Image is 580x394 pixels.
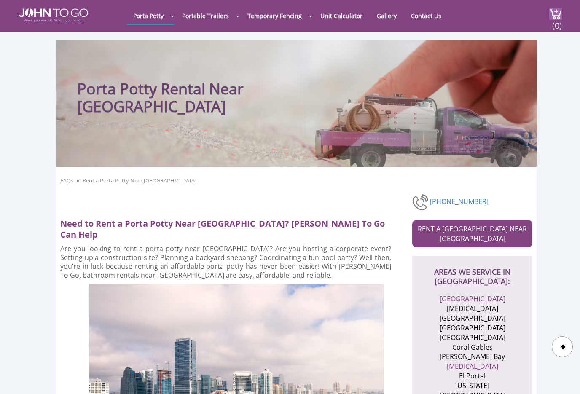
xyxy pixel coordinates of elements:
[440,294,505,303] a: [GEOGRAPHIC_DATA]
[431,333,513,343] li: [GEOGRAPHIC_DATA]
[19,8,88,22] img: JOHN to go
[241,8,308,24] a: Temporary Fencing
[176,8,235,24] a: Portable Trailers
[431,371,513,381] li: El Portal
[430,196,489,206] a: [PHONE_NUMBER]
[549,8,562,20] img: cart a
[77,57,349,115] h1: Porta Potty Rental Near [GEOGRAPHIC_DATA]
[447,362,498,371] a: [MEDICAL_DATA]
[431,304,513,323] li: [MEDICAL_DATA][GEOGRAPHIC_DATA]
[552,13,562,31] span: (0)
[431,343,513,352] li: Coral Gables
[60,244,391,280] p: Are you looking to rent a porta potty near [GEOGRAPHIC_DATA]? Are you hosting a corporate event? ...
[412,220,532,248] a: RENT A [GEOGRAPHIC_DATA] NEAR [GEOGRAPHIC_DATA]
[60,177,196,185] a: FAQs on Rent a Porta Potty Near [GEOGRAPHIC_DATA]
[371,8,403,24] a: Gallery
[412,193,430,212] img: phone-number
[431,323,513,333] li: [GEOGRAPHIC_DATA]
[305,88,532,167] img: Truck
[421,256,524,286] h2: AREAS WE SERVICE IN [GEOGRAPHIC_DATA]:
[314,8,369,24] a: Unit Calculator
[127,8,170,24] a: Porta Potty
[60,214,398,240] h2: Need to Rent a Porta Potty Near [GEOGRAPHIC_DATA]? [PERSON_NAME] To Go Can Help
[546,360,580,394] button: Live Chat
[431,352,513,362] li: [PERSON_NAME] Bay
[405,8,448,24] a: Contact Us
